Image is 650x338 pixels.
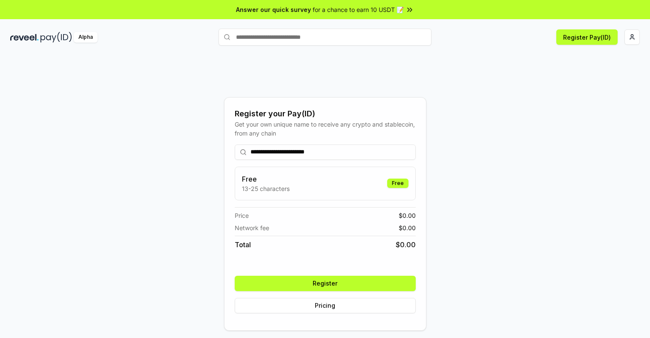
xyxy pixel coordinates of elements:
[235,223,269,232] span: Network fee
[235,276,416,291] button: Register
[40,32,72,43] img: pay_id
[399,211,416,220] span: $ 0.00
[313,5,404,14] span: for a chance to earn 10 USDT 📝
[235,211,249,220] span: Price
[74,32,98,43] div: Alpha
[396,240,416,250] span: $ 0.00
[235,108,416,120] div: Register your Pay(ID)
[242,174,290,184] h3: Free
[236,5,311,14] span: Answer our quick survey
[235,240,251,250] span: Total
[387,179,408,188] div: Free
[242,184,290,193] p: 13-25 characters
[10,32,39,43] img: reveel_dark
[399,223,416,232] span: $ 0.00
[235,120,416,138] div: Get your own unique name to receive any crypto and stablecoin, from any chain
[235,298,416,313] button: Pricing
[556,29,618,45] button: Register Pay(ID)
